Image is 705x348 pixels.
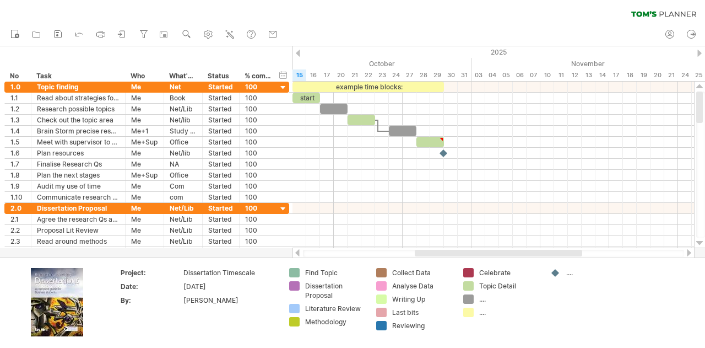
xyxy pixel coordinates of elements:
div: Plan the next stages [37,170,120,180]
div: 1.10 [10,192,25,202]
div: 100 [245,159,272,169]
div: Check out the topic area [37,115,120,125]
div: Last bits [392,308,452,317]
div: Wednesday, 22 October 2025 [361,69,375,81]
div: Task [36,71,119,82]
div: Started [208,82,234,92]
div: Tuesday, 11 November 2025 [554,69,568,81]
div: Started [208,203,234,213]
div: Me [131,181,158,191]
div: Meet with supervisor to run Res Qs [37,137,120,147]
div: Me [131,236,158,247]
div: Friday, 7 November 2025 [527,69,540,81]
div: Monday, 3 November 2025 [471,69,485,81]
div: 100 [245,82,272,92]
div: Find Topic [305,268,365,277]
div: 2.1 [10,214,25,224]
div: Started [208,148,234,158]
div: Net/Lib [170,225,197,235]
div: 100 [245,214,272,224]
div: 1.0 [10,82,25,92]
div: 100 [245,115,272,125]
div: Plan resources [37,148,120,158]
div: Net/lib [170,148,197,158]
div: 2.3 [10,236,25,247]
div: Wednesday, 12 November 2025 [568,69,582,81]
div: 1.1 [10,93,25,103]
div: Net/Lib [170,236,197,247]
div: Friday, 17 October 2025 [320,69,334,81]
div: example time blocks: [292,82,444,92]
div: Thursday, 6 November 2025 [513,69,527,81]
img: ae64b563-e3e0-416d-90a8-e32b171956a1.jpg [31,268,83,336]
div: Topic Detail [479,281,539,291]
div: 2.2 [10,225,25,235]
div: 1.6 [10,148,25,158]
div: Tuesday, 4 November 2025 [485,69,499,81]
div: Started [208,104,234,114]
div: Friday, 14 November 2025 [595,69,609,81]
div: 1.9 [10,181,25,191]
div: Started [208,137,234,147]
div: Date: [121,282,181,291]
div: 100 [245,104,272,114]
div: Net/Lib [170,247,197,258]
div: Me [131,82,158,92]
div: Started [208,93,234,103]
div: Thursday, 16 October 2025 [306,69,320,81]
div: start [292,93,320,103]
div: Me [131,203,158,213]
div: Brain Storm precise research Qs [37,126,120,136]
div: Monday, 24 November 2025 [678,69,692,81]
div: Monday, 27 October 2025 [403,69,416,81]
div: Started [208,181,234,191]
div: Me [131,159,158,169]
div: .... [566,268,626,277]
div: Monday, 17 November 2025 [609,69,623,81]
div: Read around methods [37,236,120,247]
div: 1.5 [10,137,25,147]
div: Me [131,192,158,202]
div: Writing Up [392,295,452,304]
div: Collect Data [392,268,452,277]
div: NA [170,159,197,169]
div: % complete [245,71,271,82]
div: Office [170,170,197,180]
div: Tuesday, 28 October 2025 [416,69,430,81]
div: Thursday, 20 November 2025 [650,69,664,81]
div: Started [208,126,234,136]
div: Celebrate [479,268,539,277]
div: Analyse Data [392,281,452,291]
div: [DATE] [183,282,276,291]
div: Wednesday, 5 November 2025 [499,69,513,81]
div: Me+Sup [131,170,158,180]
div: 2.4 [10,247,25,258]
div: Monday, 20 October 2025 [334,69,348,81]
div: 1.8 [10,170,25,180]
div: 100 [245,126,272,136]
div: Net [170,82,197,92]
div: 100 [245,137,272,147]
div: Started [208,115,234,125]
div: Reviewing [392,321,452,330]
div: October 2025 [155,58,471,69]
div: Proposal Lit Review [37,225,120,235]
div: Dissertation Timescale [183,268,276,277]
div: Started [208,214,234,224]
div: 1.4 [10,126,25,136]
div: No [10,71,25,82]
div: Tuesday, 21 October 2025 [348,69,361,81]
div: 100 [245,192,272,202]
div: 100 [245,236,272,247]
div: Methodology [305,317,365,326]
div: Net/Lib [170,203,197,213]
div: Net/Lib [170,104,197,114]
div: Audit my use of time [37,181,120,191]
div: Book [170,93,197,103]
div: Me [131,93,158,103]
div: 100 [245,170,272,180]
div: 1.2 [10,104,25,114]
div: Started [208,192,234,202]
div: Me [131,225,158,235]
div: Me+1 [131,126,158,136]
